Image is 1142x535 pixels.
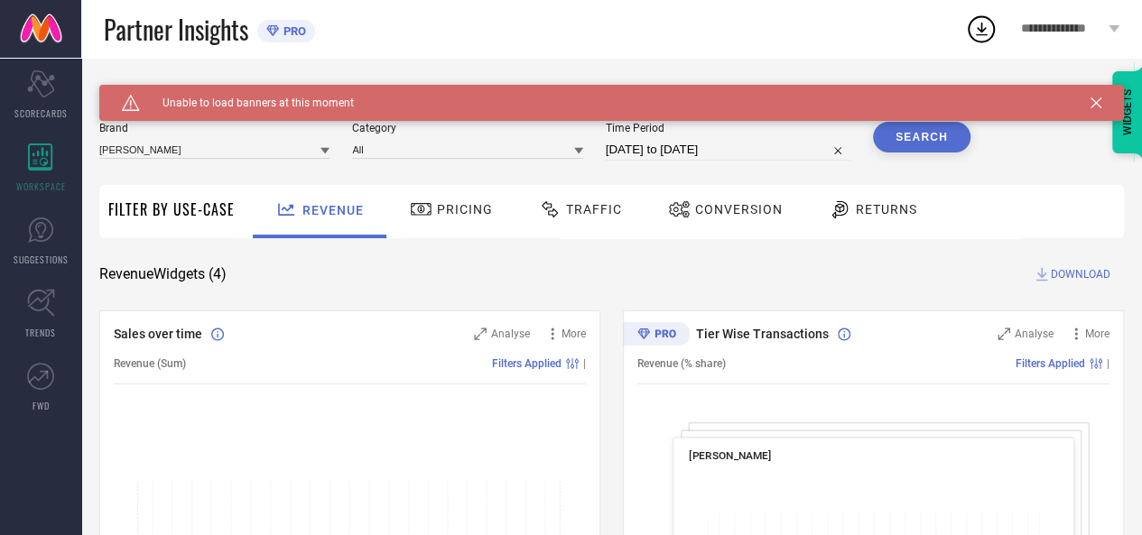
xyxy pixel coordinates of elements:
[14,253,69,266] span: SUGGESTIONS
[1051,265,1110,283] span: DOWNLOAD
[491,327,530,340] span: Analyse
[140,97,354,109] span: Unable to load banners at this moment
[99,122,330,134] span: Brand
[606,122,850,134] span: Time Period
[14,106,68,120] span: SCORECARDS
[474,327,487,340] svg: Zoom
[965,13,998,45] div: Open download list
[279,24,306,38] span: PRO
[856,202,917,217] span: Returns
[637,357,726,370] span: Revenue (% share)
[1016,357,1085,370] span: Filters Applied
[99,265,227,283] span: Revenue Widgets ( 4 )
[1015,327,1054,340] span: Analyse
[1107,357,1110,370] span: |
[562,327,586,340] span: More
[114,327,202,341] span: Sales over time
[492,357,562,370] span: Filters Applied
[104,11,248,48] span: Partner Insights
[696,327,829,341] span: Tier Wise Transactions
[606,139,850,161] input: Select time period
[25,326,56,339] span: TRENDS
[302,203,364,217] span: Revenue
[566,202,622,217] span: Traffic
[99,85,225,99] span: SYSTEM WORKSPACE
[1085,327,1110,340] span: More
[695,202,783,217] span: Conversion
[583,357,586,370] span: |
[108,198,235,220] span: Filter By Use-Case
[114,357,186,370] span: Revenue (Sum)
[873,122,970,152] button: Search
[16,180,66,193] span: WORKSPACE
[689,449,771,462] span: [PERSON_NAME]
[352,122,582,134] span: Category
[437,202,493,217] span: Pricing
[998,327,1010,340] svg: Zoom
[32,399,50,412] span: FWD
[623,322,690,349] div: Premium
